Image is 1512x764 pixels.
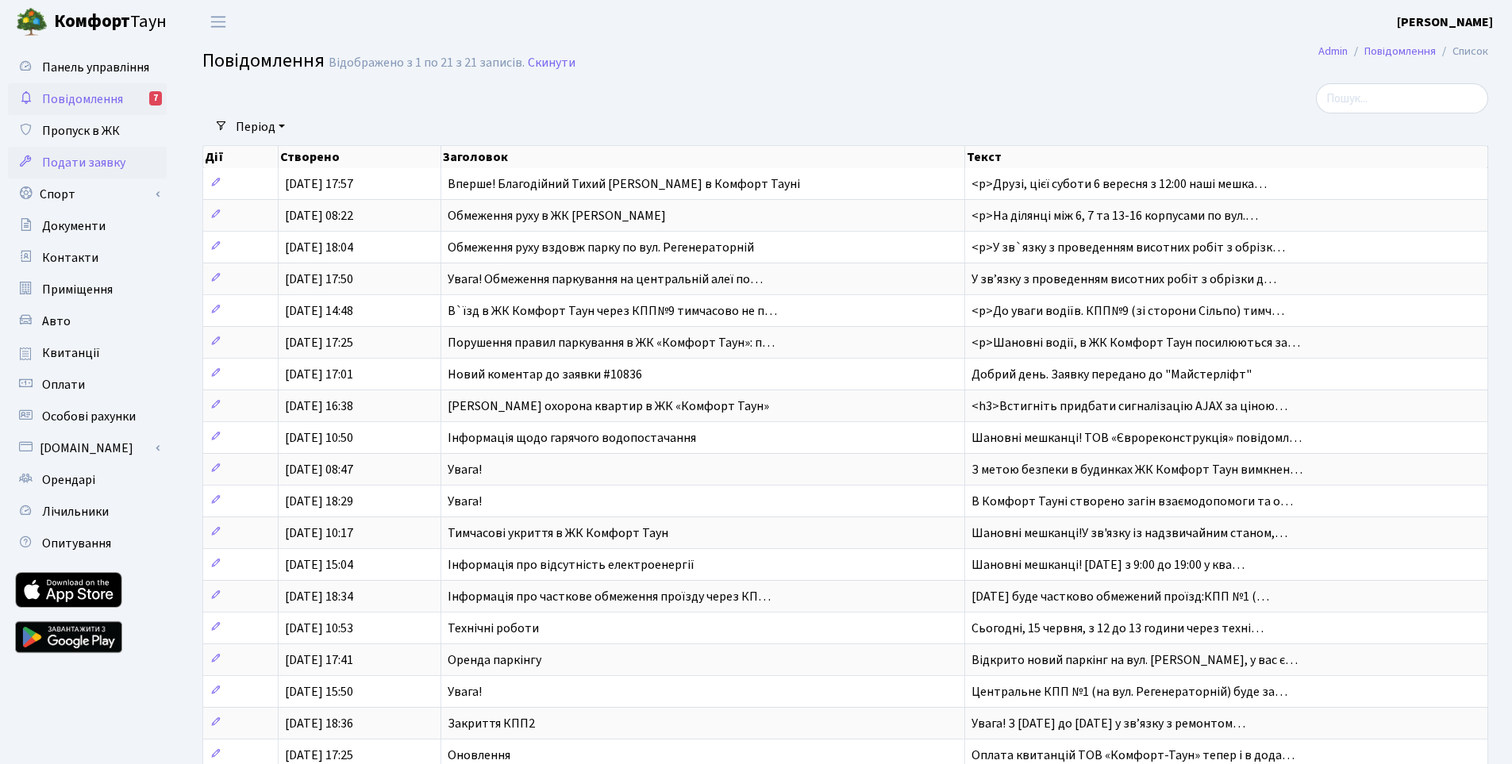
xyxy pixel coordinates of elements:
span: Порушення правил паркування в ЖК «Комфорт Таун»: п… [448,334,775,351]
span: Повідомлення [202,47,325,75]
span: Новий коментар до заявки #10836 [448,366,642,383]
span: [DATE] 17:01 [285,366,353,383]
a: Контакти [8,242,167,274]
a: [DOMAIN_NAME] [8,432,167,464]
span: Подати заявку [42,154,125,171]
span: Шановні мешканці! [DATE] з 9:00 до 19:00 у ква… [971,556,1245,574]
a: Оплати [8,369,167,401]
span: [DATE] 18:34 [285,588,353,605]
span: [DATE] 18:04 [285,239,353,256]
span: Шановні мешканці!У зв'язку із надзвичайним станом,… [971,524,1287,542]
span: [DATE] 18:36 [285,715,353,732]
span: [DATE] 10:17 [285,524,353,542]
span: Орендарі [42,471,95,489]
span: Увага! [448,461,482,478]
span: Оновлення [448,747,510,764]
span: Оплати [42,376,85,394]
span: Лічильники [42,503,109,520]
span: Увага! Обмеження паркування на центральній алеї по… [448,271,763,288]
span: [DATE] 15:04 [285,556,353,574]
span: Таун [54,9,167,36]
th: Створено [279,146,441,168]
span: Добрий день. Заявку передано до "Майстерліфт" [971,366,1252,383]
a: Квитанції [8,337,167,369]
span: Авто [42,313,71,330]
a: [PERSON_NAME] [1397,13,1493,32]
span: [DATE] 16:38 [285,397,353,415]
a: Лічильники [8,496,167,528]
span: [DATE] 14:48 [285,302,353,320]
div: Відображено з 1 по 21 з 21 записів. [329,56,525,71]
a: Приміщення [8,274,167,305]
span: [DATE] 17:57 [285,175,353,193]
span: Документи [42,217,106,235]
span: [DATE] 08:47 [285,461,353,478]
span: Пропуск в ЖК [42,122,120,140]
th: Текст [965,146,1488,168]
span: Сьогодні, 15 червня, з 12 до 13 години через техні… [971,620,1264,637]
span: Особові рахунки [42,408,136,425]
a: Період [229,113,291,140]
li: Список [1436,43,1488,60]
th: Заголовок [441,146,965,168]
span: В Комфорт Тауні створено загін взаємодопомоги та о… [971,493,1293,510]
span: Приміщення [42,281,113,298]
nav: breadcrumb [1295,35,1512,68]
span: Увага! [448,683,482,701]
span: Оплата квитанцій ТОВ «Комфорт-Таун» тепер і в дода… [971,747,1295,764]
span: [DATE] 17:41 [285,651,353,669]
span: <p>До уваги водіїв. КПП№9 (зі сторони Сільпо) тимч… [971,302,1284,320]
span: Панель управління [42,59,149,76]
span: Увага! [448,493,482,510]
span: [DATE] 17:25 [285,747,353,764]
span: <p>Друзі, цієї суботи 6 вересня з 12:00 наші мешка… [971,175,1267,193]
span: Шановні мешканці! ТОВ «Єврореконструкція» повідомл… [971,429,1302,447]
span: Обмеження руху в ЖК [PERSON_NAME] [448,207,666,225]
th: Дії [203,146,279,168]
span: [DATE] 17:50 [285,271,353,288]
span: <p>На ділянці між 6, 7 та 13-16 корпусами по вул.… [971,207,1258,225]
a: Повідомлення [1364,43,1436,60]
span: Інформація про часткове обмеження проїзду через КП… [448,588,771,605]
a: Документи [8,210,167,242]
span: Інформація про відсутність електроенергії [448,556,694,574]
span: Повідомлення [42,90,123,108]
span: Квитанції [42,344,100,362]
a: Admin [1318,43,1348,60]
button: Переключити навігацію [198,9,238,35]
span: <p>У зв`язку з проведенням висотних робіт з обрізк… [971,239,1285,256]
a: Спорт [8,179,167,210]
span: Увага! З [DATE] до [DATE] у зв’язку з ремонтом… [971,715,1245,732]
span: [DATE] 15:50 [285,683,353,701]
span: [DATE] 08:22 [285,207,353,225]
a: Особові рахунки [8,401,167,432]
span: Оренда паркінгу [448,651,541,669]
span: [DATE] 10:53 [285,620,353,637]
b: Комфорт [54,9,130,34]
span: З метою безпеки в будинках ЖК Комфорт Таун вимкнен… [971,461,1302,478]
a: Подати заявку [8,147,167,179]
b: [PERSON_NAME] [1397,13,1493,31]
img: logo.png [16,6,48,38]
span: [DATE] буде частково обмежений проїзд:КПП №1 (… [971,588,1269,605]
a: Орендарі [8,464,167,496]
span: В`їзд в ЖК Комфорт Таун через КПП№9 тимчасово не п… [448,302,777,320]
a: Опитування [8,528,167,559]
span: Вперше! Благодійний Тихий [PERSON_NAME] в Комфорт Тауні [448,175,800,193]
span: Опитування [42,535,111,552]
span: [DATE] 17:25 [285,334,353,351]
span: <h3>Встигніть придбати сигналізацію AJAX за ціною… [971,397,1287,415]
span: Тимчасові укриття в ЖК Комфорт Таун [448,524,668,542]
input: Пошук... [1316,83,1488,113]
a: Пропуск в ЖК [8,115,167,147]
span: Відкрито новий паркінг на вул. [PERSON_NAME], у вас є… [971,651,1298,669]
span: Центральне КПП №1 (на вул. Регенераторній) буде за… [971,683,1287,701]
a: Скинути [528,56,575,71]
span: Закриття КПП2 [448,715,535,732]
span: Інформація щодо гарячого водопостачання [448,429,696,447]
span: [PERSON_NAME] охорона квартир в ЖК «Комфорт Таун» [448,397,769,415]
span: Технічні роботи [448,620,539,637]
span: <p>Шановні водії, в ЖК Комфорт Таун посилюються за… [971,334,1300,351]
span: [DATE] 10:50 [285,429,353,447]
div: 7 [149,91,162,106]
